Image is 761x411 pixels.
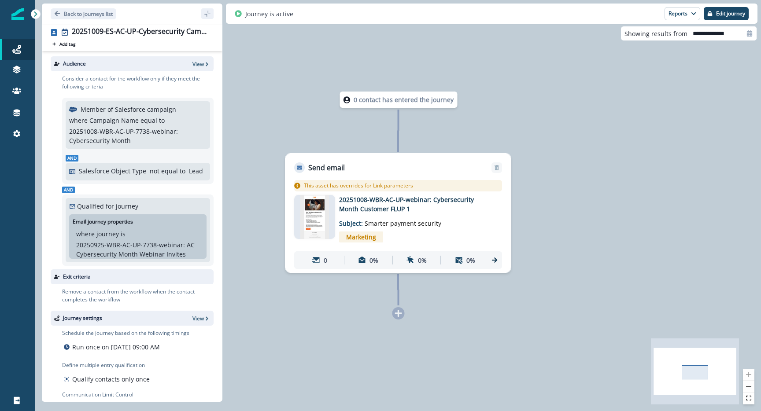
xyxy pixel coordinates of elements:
[192,60,210,68] button: View
[79,166,146,176] p: Salesforce Object Type
[63,60,86,68] p: Audience
[62,329,189,337] p: Schedule the journey based on the following timings
[192,315,204,322] p: View
[339,231,383,242] span: Marketing
[63,273,91,281] p: Exit criteria
[77,202,138,211] p: Qualified for journey
[300,195,329,239] img: email asset unavailable
[324,256,327,265] p: 0
[339,213,449,228] p: Subject:
[81,105,176,114] p: Member of Salesforce campaign
[62,288,214,304] p: Remove a contact from the workflow when the contact completes the workflow
[150,166,185,176] p: not equal to
[245,9,293,18] p: Journey is active
[304,182,413,190] p: This asset has overrides for Link parameters
[89,116,139,125] p: Campaign Name
[192,315,210,322] button: View
[63,314,102,322] p: Journey settings
[62,75,214,91] p: Consider a contact for the workflow only if they meet the following criteria
[62,187,75,193] span: And
[121,229,126,239] p: is
[201,8,214,19] button: sidebar collapse toggle
[72,342,160,352] p: Run once on [DATE] 09:00 AM
[418,256,427,265] p: 0%
[51,40,77,48] button: Add tag
[354,95,454,104] p: 0 contact has entered the journey
[466,256,475,265] p: 0%
[11,8,24,20] img: Inflection
[72,374,150,384] p: Qualify contacts only once
[704,7,749,20] button: Edit journey
[189,166,203,176] p: Lead
[339,195,480,213] p: 20251008-WBR-AC-UP-webinar: Cybersecurity Month Customer FLUP 1
[369,256,378,265] p: 0%
[72,27,210,37] div: 20251009-ES-AC-UP-Cybersecurity Campaign Webinar GTM Follow Up 1
[62,361,151,369] p: Define multiple entry qualification
[69,116,88,125] p: where
[743,381,754,393] button: zoom out
[314,92,483,108] div: 0 contact has entered the journey
[140,116,165,125] p: equal to
[76,229,119,239] p: where journey
[285,153,511,273] div: Send emailRemoveThis asset has overrides for Link parametersemail asset unavailable20251008-WBR-A...
[51,8,116,19] button: Go back
[365,219,441,228] span: Smarter payment security
[192,60,204,68] p: View
[69,127,207,145] p: 20251008-WBR-AC-UP-7738-webinar: Cybersecurity Month
[76,240,199,259] p: 20250925-WBR-AC-UP-7738-webinar: AC Cybersecurity Month Webinar Invites
[59,41,75,47] p: Add tag
[716,11,745,17] p: Edit journey
[624,29,687,38] p: Showing results from
[62,391,214,399] p: Communication Limit Control
[64,10,113,18] p: Back to journeys list
[73,218,133,226] p: Email journey properties
[743,393,754,404] button: fit view
[665,7,700,20] button: Reports
[308,162,345,173] p: Send email
[66,155,78,161] span: And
